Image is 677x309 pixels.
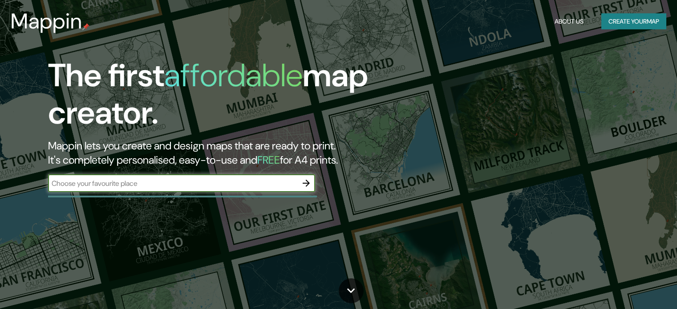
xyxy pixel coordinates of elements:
input: Choose your favourite place [48,178,297,189]
button: Create yourmap [601,13,666,30]
button: About Us [551,13,587,30]
h2: Mappin lets you create and design maps that are ready to print. It's completely personalised, eas... [48,139,387,167]
img: mappin-pin [82,23,89,30]
h3: Mappin [11,9,82,34]
h1: The first map creator. [48,57,387,139]
h5: FREE [257,153,280,167]
h1: affordable [164,55,303,96]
